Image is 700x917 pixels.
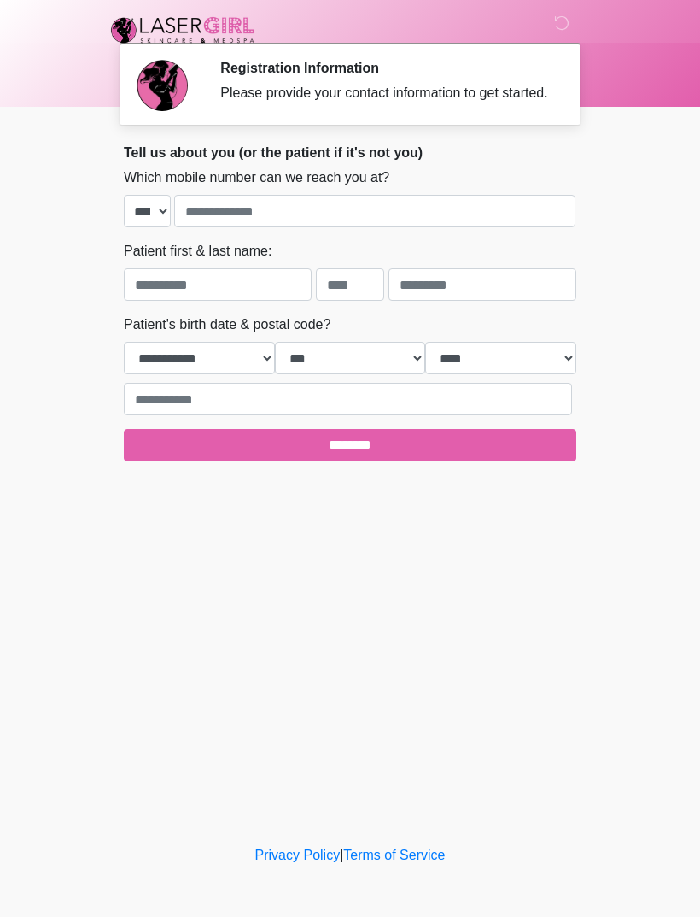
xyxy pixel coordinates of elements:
a: | [340,848,343,862]
img: Laser Girl Med Spa LLC Logo [107,13,259,47]
label: Patient first & last name: [124,241,271,262]
h2: Tell us about you (or the patient if it's not you) [124,144,576,161]
div: Please provide your contact information to get started. [220,83,551,103]
a: Privacy Policy [255,848,341,862]
h2: Registration Information [220,60,551,76]
label: Which mobile number can we reach you at? [124,168,389,188]
img: Agent Avatar [137,60,188,111]
a: Terms of Service [343,848,445,862]
label: Patient's birth date & postal code? [124,314,330,335]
